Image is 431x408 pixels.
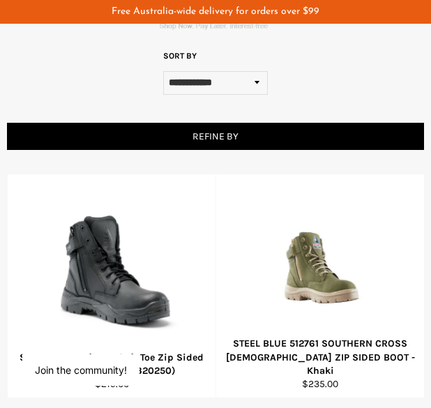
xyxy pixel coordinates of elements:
[17,377,207,391] div: $219.00
[112,6,319,17] span: Free Australia-wide delivery for orders over $99
[17,183,207,347] img: STEEL BLUE Enforcer Soft Toe Zip Sided Boot - Non Safety (320250)
[7,123,424,150] button: Refine By
[17,351,207,378] div: STEEL BLUE Enforcer Soft Toe Zip Sided Boot - Non Safety (320250)
[163,50,197,62] label: Sort by
[225,377,416,391] div: $235.00
[215,174,424,398] a: STEEL BLUE 512761 SOUTHERN CROSS LADIES ZIP SIDED BOOT - KhakiSTEEL BLUE 512761 SOUTHERN CROSS [D...
[35,364,127,376] button: Join the community!
[225,337,416,377] div: STEEL BLUE 512761 SOUTHERN CROSS [DEMOGRAPHIC_DATA] ZIP SIDED BOOT - Khaki
[239,183,402,347] img: STEEL BLUE 512761 SOUTHERN CROSS LADIES ZIP SIDED BOOT - Khaki
[7,174,215,398] a: STEEL BLUE Enforcer Soft Toe Zip Sided Boot - Non Safety (320250)STEEL BLUE Enforcer Soft Toe Zip...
